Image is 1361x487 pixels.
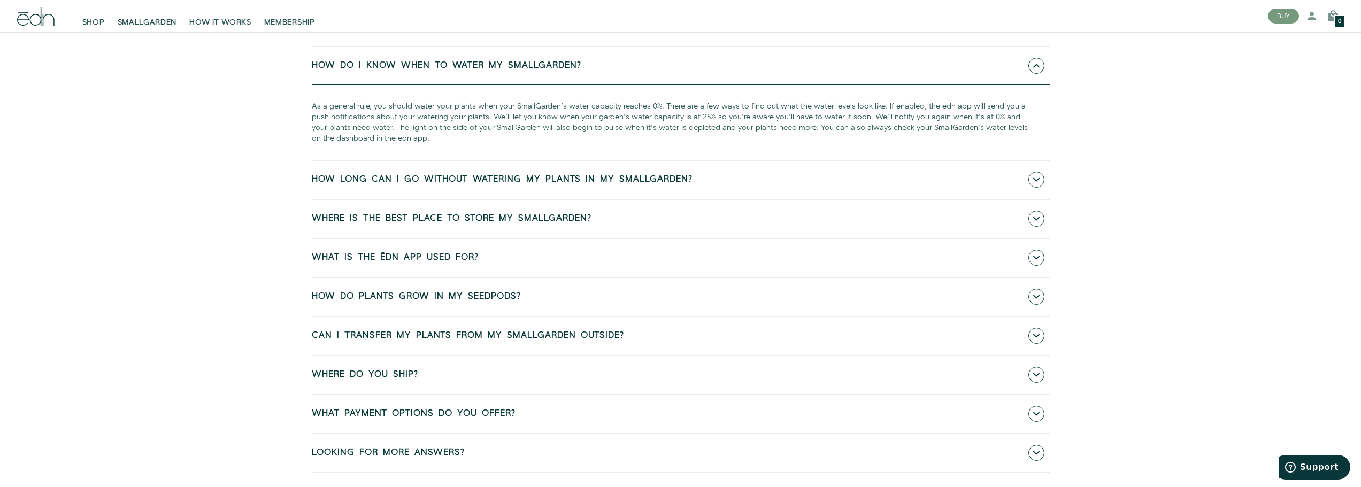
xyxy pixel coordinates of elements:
[118,17,177,28] span: SMALLGARDEN
[1268,9,1299,24] button: BUY
[312,239,1050,277] a: What is the ēdn app used for?
[312,292,521,302] span: How do plants grow in my SeedPods?
[312,409,516,419] span: What Payment Options Do You Offer?
[312,356,1050,394] a: Where do you ship?
[312,395,1050,433] a: What Payment Options Do You Offer?
[111,4,183,28] a: SMALLGARDEN
[312,253,479,262] span: What is the ēdn app used for?
[312,200,1050,238] a: Where is the best place to store my SmallGarden?
[312,175,693,184] span: How long can I go without watering my plants in my SmallGarden?
[312,434,1050,472] a: Looking for more answers?
[258,4,321,28] a: MEMBERSHIP
[312,370,418,380] span: Where do you ship?
[183,4,257,28] a: HOW IT WORKS
[312,278,1050,316] a: How do plants grow in my SeedPods?
[312,214,591,223] span: Where is the best place to store my SmallGarden?
[312,47,1050,85] a: How do I know when to water my SmallGarden?
[189,17,251,28] span: HOW IT WORKS
[82,17,105,28] span: SHOP
[1279,455,1350,482] iframe: Opens a widget where you can find more information
[1338,19,1341,25] span: 0
[76,4,111,28] a: SHOP
[312,317,1050,355] a: Can I transfer my plants from my SmallGarden outside?
[312,85,1050,160] div: As a general rule, you should water your plants when your SmallGarden’s water capacity reaches 0%...
[312,61,581,71] span: How do I know when to water my SmallGarden?
[264,17,315,28] span: MEMBERSHIP
[312,448,465,458] span: Looking for more answers?
[312,161,1050,199] a: How long can I go without watering my plants in my SmallGarden?
[312,331,624,341] span: Can I transfer my plants from my SmallGarden outside?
